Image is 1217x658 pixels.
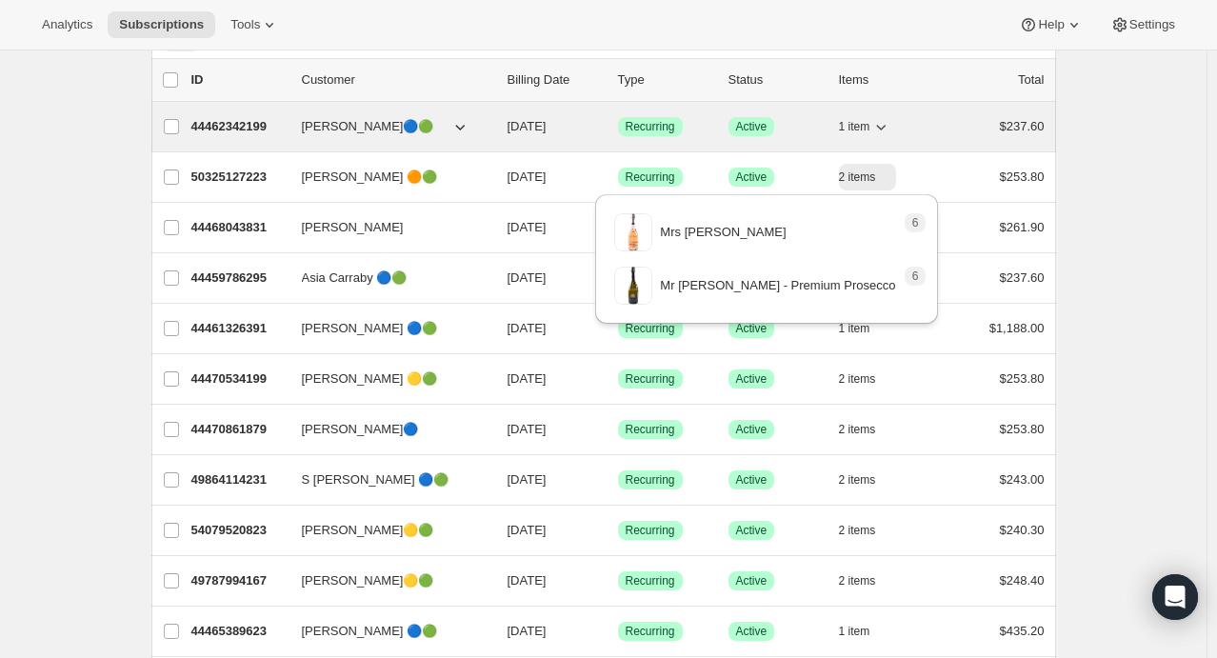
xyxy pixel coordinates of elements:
button: Asia Carraby 🔵🟢 [290,263,481,293]
span: Active [736,573,768,588]
p: 44470861879 [191,420,287,439]
button: [PERSON_NAME] [290,212,481,243]
div: 44462342199[PERSON_NAME]🔵🟢[DATE]SuccessRecurringSuccessActive1 item$237.60 [191,113,1045,140]
button: [PERSON_NAME] 🔵🟢 [290,616,481,647]
span: $435.20 [1000,624,1045,638]
p: 50325127223 [191,168,287,187]
span: 6 [912,215,919,230]
button: [PERSON_NAME]🔵 [290,414,481,445]
p: 44468043831 [191,218,287,237]
button: [PERSON_NAME] 🔵🟢 [290,313,481,344]
span: Active [736,422,768,437]
span: 1 item [839,119,870,134]
span: 2 items [839,422,876,437]
p: 44461326391 [191,319,287,338]
button: Tools [219,11,290,38]
button: [PERSON_NAME] 🟠🟢 [290,162,481,192]
span: [DATE] [508,169,547,184]
span: 2 items [839,472,876,488]
span: $240.30 [1000,523,1045,537]
span: Active [736,371,768,387]
span: $243.00 [1000,472,1045,487]
span: [DATE] [508,119,547,133]
span: $261.90 [1000,220,1045,234]
span: Active [736,472,768,488]
button: [PERSON_NAME]🟡🟢 [290,566,481,596]
p: 54079520823 [191,521,287,540]
p: Billing Date [508,70,603,90]
span: [PERSON_NAME]🔵 [302,420,419,439]
span: 2 items [839,523,876,538]
span: [DATE] [508,422,547,436]
span: [PERSON_NAME]🟡🟢 [302,521,434,540]
button: 2 items [839,366,897,392]
div: 44470861879[PERSON_NAME]🔵[DATE]SuccessRecurringSuccessActive2 items$253.80 [191,416,1045,443]
span: [PERSON_NAME]🔵🟢 [302,117,434,136]
button: 1 item [839,113,891,140]
button: Subscriptions [108,11,215,38]
span: $237.60 [1000,119,1045,133]
span: 2 items [839,573,876,588]
span: Active [736,624,768,639]
button: 2 items [839,416,897,443]
p: Mrs [PERSON_NAME] [660,223,786,242]
span: Recurring [626,422,675,437]
button: 2 items [839,517,897,544]
button: 2 items [839,467,897,493]
span: $237.60 [1000,270,1045,285]
span: [DATE] [508,523,547,537]
button: Help [1008,11,1094,38]
span: Recurring [626,523,675,538]
span: $253.80 [1000,169,1045,184]
div: 44461326391[PERSON_NAME] 🔵🟢[DATE]SuccessRecurringSuccessActive1 item$1,188.00 [191,315,1045,342]
span: Recurring [626,169,675,185]
p: 44459786295 [191,269,287,288]
button: [PERSON_NAME]🟡🟢 [290,515,481,546]
div: 49787994167[PERSON_NAME]🟡🟢[DATE]SuccessRecurringSuccessActive2 items$248.40 [191,568,1045,594]
span: [DATE] [508,472,547,487]
span: Subscriptions [119,17,204,32]
span: Settings [1129,17,1175,32]
span: [DATE] [508,573,547,588]
button: 2 items [839,164,897,190]
div: Items [839,70,934,90]
span: Active [736,119,768,134]
span: $248.40 [1000,573,1045,588]
span: S [PERSON_NAME] 🔵🟢 [302,470,449,489]
span: 6 [912,269,919,284]
span: Recurring [626,624,675,639]
span: [PERSON_NAME] 🟡🟢 [302,369,438,389]
span: Recurring [626,371,675,387]
div: 54079520823[PERSON_NAME]🟡🟢[DATE]SuccessRecurringSuccessActive2 items$240.30 [191,517,1045,544]
span: [DATE] [508,624,547,638]
span: $1,188.00 [989,321,1045,335]
span: Recurring [626,573,675,588]
button: 1 item [839,618,891,645]
p: 44470534199 [191,369,287,389]
div: Type [618,70,713,90]
span: Help [1038,17,1064,32]
div: 44465389623[PERSON_NAME] 🔵🟢[DATE]SuccessRecurringSuccessActive1 item$435.20 [191,618,1045,645]
span: [DATE] [508,270,547,285]
span: [PERSON_NAME] 🟠🟢 [302,168,438,187]
div: Open Intercom Messenger [1152,574,1198,620]
p: 49864114231 [191,470,287,489]
img: variant image [614,267,652,305]
span: Recurring [626,472,675,488]
p: Total [1018,70,1044,90]
span: [DATE] [508,371,547,386]
div: IDCustomerBilling DateTypeStatusItemsTotal [191,70,1045,90]
span: Recurring [626,119,675,134]
span: Analytics [42,17,92,32]
p: ID [191,70,287,90]
span: [DATE] [508,220,547,234]
span: 2 items [839,169,876,185]
p: 44462342199 [191,117,287,136]
span: $253.80 [1000,422,1045,436]
div: 44468043831[PERSON_NAME][DATE]SuccessRecurringSuccessActive4 items$261.90 [191,214,1045,241]
span: 1 item [839,624,870,639]
p: Customer [302,70,492,90]
span: [DATE] [508,321,547,335]
span: $253.80 [1000,371,1045,386]
button: Analytics [30,11,104,38]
